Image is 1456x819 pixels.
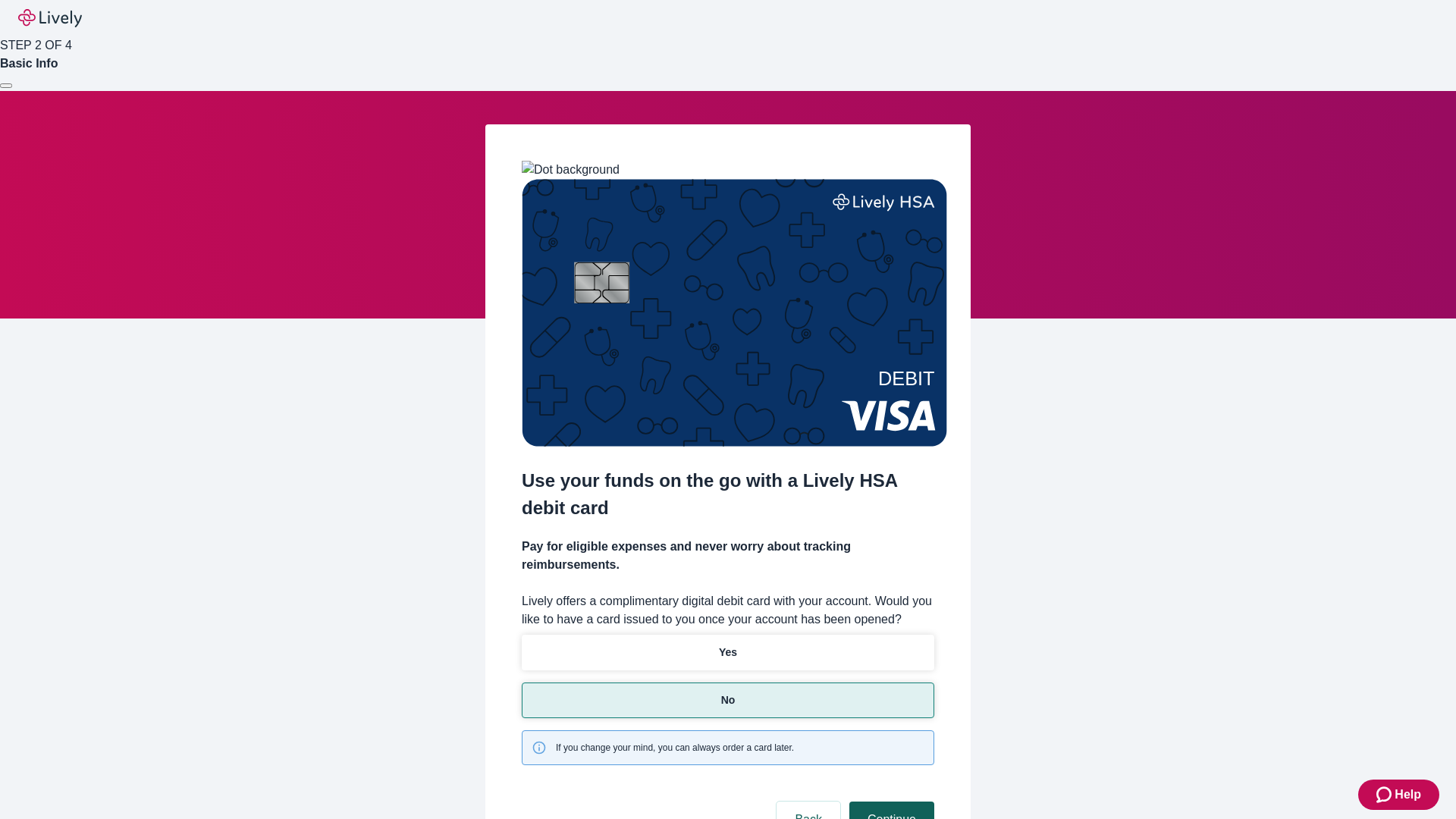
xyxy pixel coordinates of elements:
svg: Zendesk support icon [1376,786,1395,804]
img: Dot background [522,161,620,179]
label: Lively offers a complimentary digital debit card with your account. Would you like to have a card... [522,592,934,629]
button: No [522,682,934,718]
span: If you change your mind, you can always order a card later. [556,741,794,755]
img: Debit card [522,179,947,447]
h4: Pay for eligible expenses and never worry about tracking reimbursements. [522,538,934,574]
span: Help [1395,786,1421,804]
h2: Use your funds on the go with a Lively HSA debit card [522,467,934,522]
button: Yes [522,635,934,670]
p: Yes [719,645,737,661]
p: No [721,692,736,708]
button: Zendesk support iconHelp [1358,780,1439,810]
img: Lively [18,9,82,27]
